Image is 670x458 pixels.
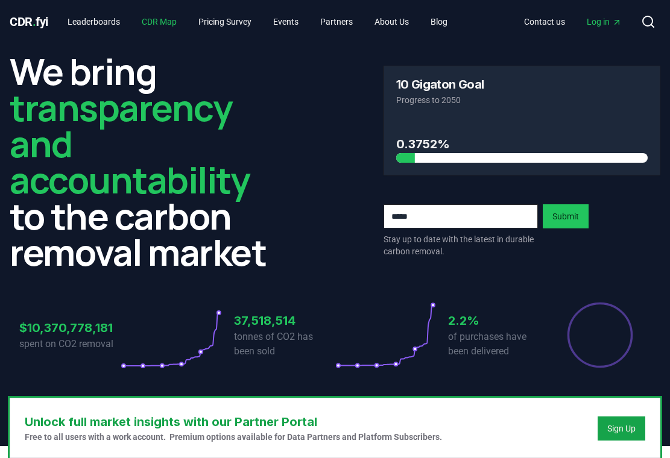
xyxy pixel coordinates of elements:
p: Stay up to date with the latest in durable carbon removal. [384,233,538,257]
button: Sign Up [598,416,645,441]
p: Free to all users with a work account. Premium options available for Data Partners and Platform S... [25,431,442,443]
a: Partners [311,11,362,33]
h3: $10,370,778,181 [19,319,121,337]
h3: 0.3752% [396,135,648,153]
a: Events [264,11,308,33]
nav: Main [58,11,457,33]
h3: 10 Gigaton Goal [396,78,484,90]
p: spent on CO2 removal [19,337,121,351]
p: tonnes of CO2 has been sold [234,330,335,359]
h2: We bring to the carbon removal market [10,53,287,270]
h3: Unlock full market insights with our Partner Portal [25,413,442,431]
h3: 37,518,514 [234,312,335,330]
p: Progress to 2050 [396,94,648,106]
h3: 2.2% [448,312,549,330]
a: Blog [421,11,457,33]
a: CDR.fyi [10,13,48,30]
p: of purchases have been delivered [448,330,549,359]
a: Contact us [514,11,575,33]
a: Log in [577,11,631,33]
span: transparency and accountability [10,83,250,204]
span: CDR fyi [10,14,48,29]
span: . [33,14,36,29]
a: About Us [365,11,419,33]
a: Leaderboards [58,11,130,33]
a: CDR Map [132,11,186,33]
div: Percentage of sales delivered [566,301,634,369]
a: Sign Up [607,422,636,434]
button: Submit [543,204,589,228]
nav: Main [514,11,631,33]
span: Log in [587,16,622,28]
a: Pricing Survey [189,11,261,33]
